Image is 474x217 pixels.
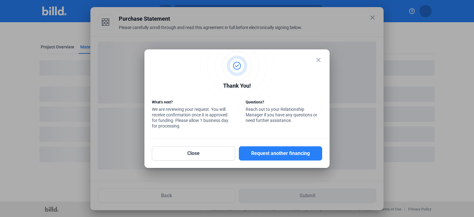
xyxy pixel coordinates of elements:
div: Thank You! [152,81,322,92]
div: We are reviewing your request. You will receive confirmation once it is approved for funding. Ple... [152,99,228,130]
div: Questions? [246,99,322,106]
div: What’s next? [152,99,228,106]
div: Reach out to your Relationship Manager if you have any questions or need further assistance. [246,99,322,125]
mat-icon: close [315,56,322,64]
button: Request another financing [239,146,322,161]
button: Close [152,146,235,161]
